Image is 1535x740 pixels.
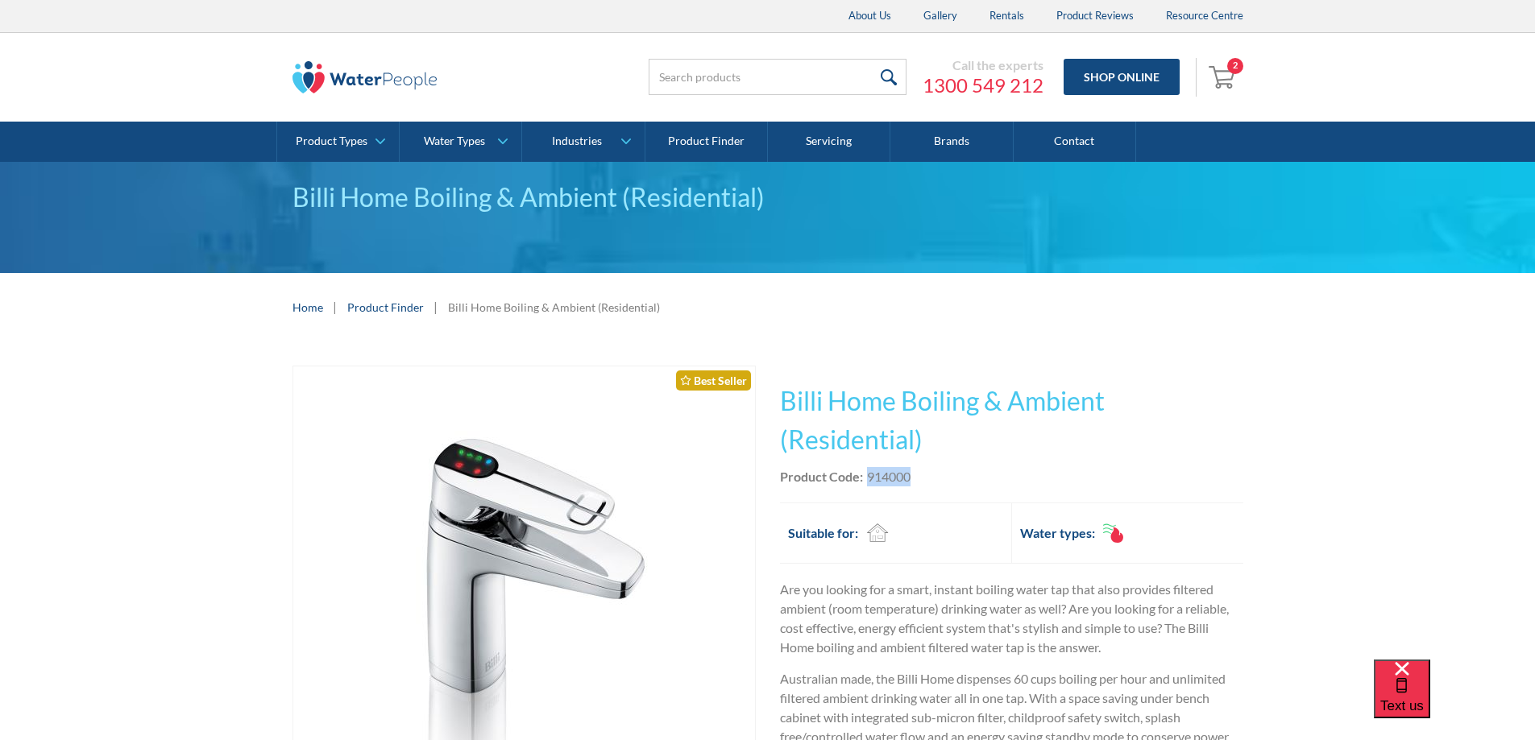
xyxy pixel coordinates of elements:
[292,178,1243,217] div: Billi Home Boiling & Ambient (Residential)
[645,122,768,162] a: Product Finder
[1205,58,1243,97] a: Open cart containing 2 items
[277,122,399,162] a: Product Types
[432,297,440,316] div: |
[780,382,1243,459] h1: Billi Home Boiling & Ambient (Residential)
[1014,122,1136,162] a: Contact
[780,580,1243,657] p: Are you looking for a smart, instant boiling water tap that also provides filtered ambient (room ...
[522,122,644,162] a: Industries
[1209,64,1239,89] img: shopping cart
[923,57,1043,73] div: Call the experts
[292,299,323,316] a: Home
[552,134,602,148] div: Industries
[448,299,660,316] div: Billi Home Boiling & Ambient (Residential)
[676,370,751,391] div: Best Seller
[1064,59,1180,95] a: Shop Online
[780,469,863,484] strong: Product Code:
[768,122,890,162] a: Servicing
[923,73,1043,97] a: 1300 549 212
[424,134,485,148] div: Water Types
[347,299,424,316] a: Product Finder
[1374,659,1535,740] iframe: podium webchat widget bubble
[867,467,911,486] div: 914000
[788,523,858,543] h2: Suitable for:
[1227,58,1243,74] div: 2
[296,134,367,148] div: Product Types
[649,59,906,95] input: Search products
[890,122,1013,162] a: Brands
[292,61,438,93] img: The Water People
[1020,523,1095,543] h2: Water types:
[331,297,339,316] div: |
[400,122,521,162] a: Water Types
